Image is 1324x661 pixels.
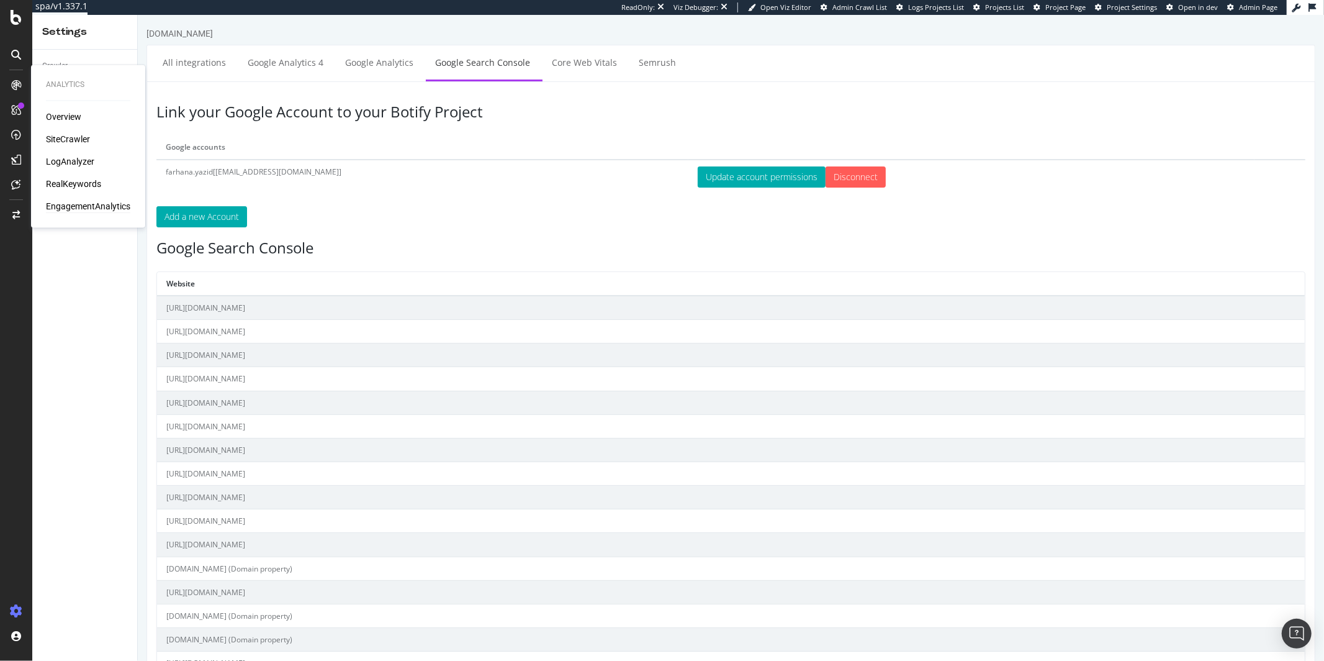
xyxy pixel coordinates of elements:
[1178,2,1218,12] span: Open in dev
[832,2,887,12] span: Admin Crawl List
[288,30,402,65] a: Google Search Console
[19,121,551,144] th: Google accounts
[42,60,128,73] a: Crawler
[19,89,1168,105] h3: Link your Google Account to your Botify Project
[46,134,90,146] a: SiteCrawler
[19,225,1168,241] h3: Google Search Console
[19,191,109,212] button: Add a new Account
[908,2,964,12] span: Logs Projects List
[46,178,101,191] a: RealKeywords
[19,399,1167,423] td: [URL][DOMAIN_NAME]
[19,613,1167,637] td: [DOMAIN_NAME] (Domain property)
[9,12,75,25] div: [DOMAIN_NAME]
[821,2,887,12] a: Admin Crawl List
[19,281,1167,305] td: [URL][DOMAIN_NAME]
[19,376,1167,399] td: [URL][DOMAIN_NAME]
[19,589,1167,613] td: [DOMAIN_NAME] (Domain property)
[1227,2,1277,12] a: Admin Page
[19,329,1167,352] td: [URL][DOMAIN_NAME]
[492,30,547,65] a: Semrush
[405,30,489,65] a: Core Web Vitals
[46,156,94,168] a: LogAnalyzer
[1034,2,1086,12] a: Project Page
[19,305,1167,329] td: [URL][DOMAIN_NAME]
[46,80,130,90] div: Analytics
[42,25,127,39] div: Settings
[42,60,68,73] div: Crawler
[896,2,964,12] a: Logs Projects List
[19,518,1167,542] td: [URL][DOMAIN_NAME]
[46,201,130,213] a: EngagementAnalytics
[198,30,285,65] a: Google Analytics
[46,111,81,124] a: Overview
[19,145,551,179] td: farhana.yazid[[EMAIL_ADDRESS][DOMAIN_NAME]]
[19,565,1167,589] td: [URL][DOMAIN_NAME]
[19,542,1167,565] td: [DOMAIN_NAME] (Domain property)
[19,447,1167,471] td: [URL][DOMAIN_NAME]
[101,30,195,65] a: Google Analytics 4
[19,423,1167,447] td: [URL][DOMAIN_NAME]
[985,2,1024,12] span: Projects List
[19,495,1167,518] td: [URL][DOMAIN_NAME]
[1166,2,1218,12] a: Open in dev
[688,152,748,173] input: Disconnect
[19,352,1167,376] td: [URL][DOMAIN_NAME]
[560,152,688,173] button: Update account permissions
[1282,619,1312,649] div: Open Intercom Messenger
[1095,2,1157,12] a: Project Settings
[19,637,1167,660] td: [URL][DOMAIN_NAME]
[1107,2,1157,12] span: Project Settings
[673,2,718,12] div: Viz Debugger:
[973,2,1024,12] a: Projects List
[760,2,811,12] span: Open Viz Editor
[1045,2,1086,12] span: Project Page
[19,257,1167,281] th: Website
[16,30,97,65] a: All integrations
[621,2,655,12] div: ReadOnly:
[1239,2,1277,12] span: Admin Page
[19,471,1167,495] td: [URL][DOMAIN_NAME]
[748,2,811,12] a: Open Viz Editor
